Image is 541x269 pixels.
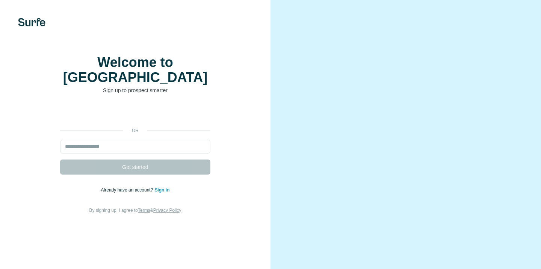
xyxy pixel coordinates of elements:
a: Terms [138,208,150,213]
iframe: Sign in with Google Button [56,105,214,122]
h1: Welcome to [GEOGRAPHIC_DATA] [60,55,210,85]
p: Sign up to prospect smarter [60,87,210,94]
span: By signing up, I agree to & [89,208,181,213]
p: or [123,127,147,134]
a: Privacy Policy [153,208,181,213]
a: Sign in [154,187,169,193]
span: Already have an account? [101,187,155,193]
img: Surfe's logo [18,18,45,26]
